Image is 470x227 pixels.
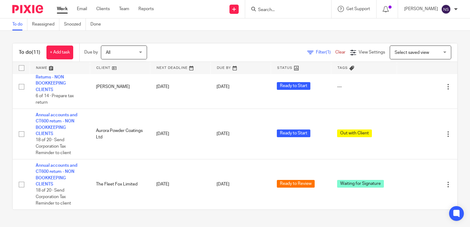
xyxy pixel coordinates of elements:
a: To do [12,18,27,30]
a: Work [57,6,68,12]
p: [PERSON_NAME] [404,6,438,12]
a: Email [77,6,87,12]
span: View Settings [359,50,385,54]
span: Tags [337,66,348,70]
span: 18 of 20 · Send Corporation Tax Reminder to client [36,189,71,205]
td: [DATE] [150,65,210,109]
span: 18 of 20 · Send Corporation Tax Reminder to client [36,138,71,155]
div: --- [337,84,391,90]
td: [PERSON_NAME] [90,65,150,109]
td: The Fleet Fox Limited [90,159,150,209]
h1: To do [19,49,40,56]
span: Filter [316,50,335,54]
span: Ready to Review [277,180,315,188]
a: Clients [96,6,110,12]
a: Snoozed [64,18,86,30]
a: + Add task [46,46,73,59]
td: [DATE] [150,109,210,159]
span: [DATE] [217,182,229,187]
img: svg%3E [441,4,451,14]
span: 6 of 14 · Prepare tax return [36,94,74,105]
span: Ready to Start [277,82,310,90]
a: Reassigned [32,18,59,30]
td: [DATE] [150,159,210,209]
span: (11) [32,50,40,55]
span: [DATE] [217,132,229,136]
a: Reports [138,6,154,12]
span: Ready to Start [277,129,310,137]
span: Select saved view [395,50,429,55]
a: Clear [335,50,345,54]
a: Self Assessment Tax Returns - NON BOOKKEEPING CLIENTS [36,69,76,92]
input: Search [257,7,313,13]
span: All [106,50,110,55]
a: Done [90,18,106,30]
span: Out with Client [337,129,372,137]
p: Due by [84,49,98,55]
span: Waiting for Signature [337,180,384,188]
a: Annual accounts and CT600 return - NON BOOKKEEPING CLIENTS [36,163,77,186]
td: Aurora Powder Coatings Ltd [90,109,150,159]
span: Get Support [346,7,370,11]
img: Pixie [12,5,43,13]
span: (1) [326,50,331,54]
span: [DATE] [217,85,229,89]
a: Annual accounts and CT600 return - NON BOOKKEEPING CLIENTS [36,113,77,136]
a: Team [119,6,129,12]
